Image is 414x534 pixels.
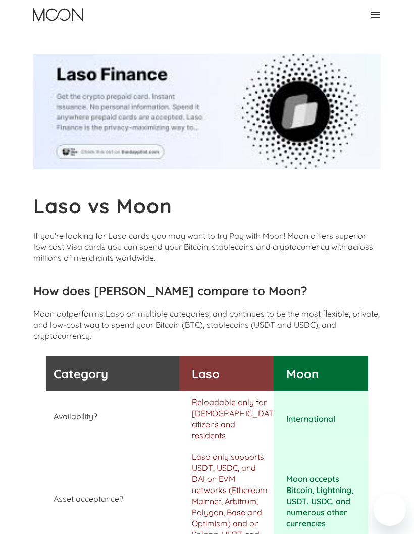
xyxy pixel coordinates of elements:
p: International [286,413,355,424]
b: Laso vs Moon [33,193,172,218]
h3: How does [PERSON_NAME] compare to Moon? [33,283,381,298]
h3: Moon [286,366,355,381]
p: Asset acceptance? [54,493,167,504]
h3: Category [54,366,167,381]
p: Availability? [54,411,167,422]
p: Reloadable only for [DEMOGRAPHIC_DATA] citizens and residents [192,396,269,441]
a: home [33,8,83,21]
p: Moon accepts Bitcoin, Lightning, USDT, USDC, and numerous other currencies [286,473,355,529]
iframe: Button to launch messaging window [374,494,406,526]
img: Moon Logo [33,8,83,21]
p: If you're looking for Laso cards you may want to try Pay with Moon! Moon offers superior low cost... [33,230,381,263]
h3: Laso [192,366,269,381]
p: Moon outperforms Laso on multiple categories, and continues to be the most flexible, private, and... [33,308,381,341]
